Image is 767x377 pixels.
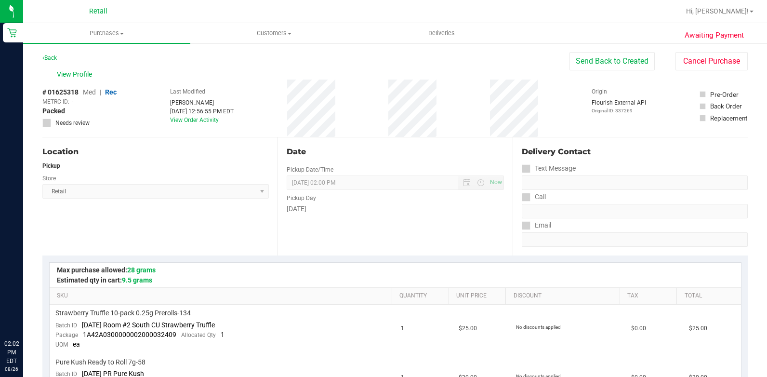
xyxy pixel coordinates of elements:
span: 1 [221,331,225,338]
p: Original ID: 337269 [592,107,646,114]
span: Purchases [23,29,190,38]
label: Email [522,218,551,232]
div: Delivery Contact [522,146,748,158]
label: Origin [592,87,607,96]
div: Location [42,146,269,158]
a: Tax [627,292,673,300]
span: | [100,88,101,96]
div: Replacement [710,113,747,123]
span: No discounts applied [516,324,561,330]
input: Format: (999) 999-9999 [522,204,748,218]
span: $25.00 [689,324,707,333]
span: ea [73,340,80,348]
input: Format: (999) 999-9999 [522,175,748,190]
span: Packed [42,106,65,116]
span: View Profile [57,69,95,80]
span: Med [83,88,96,96]
div: Date [287,146,504,158]
button: Cancel Purchase [675,52,748,70]
span: Max purchase allowed: [57,266,156,274]
a: View Order Activity [170,117,219,123]
iframe: Resource center [10,300,39,329]
span: Estimated qty in cart: [57,276,152,284]
div: [DATE] [287,204,504,214]
span: 1 [401,324,404,333]
label: Store [42,174,56,183]
span: Batch ID [55,322,77,329]
div: Pre-Order [710,90,739,99]
span: Package [55,332,78,338]
span: [DATE] Room #2 South CU Strawberry Truffle [82,321,215,329]
p: 08/26 [4,365,19,373]
span: Awaiting Payment [685,30,744,41]
span: 9.5 grams [122,276,152,284]
label: Pickup Day [287,194,316,202]
a: Purchases [23,23,190,43]
a: Back [42,54,57,61]
span: Needs review [55,119,90,127]
span: Allocated Qty [181,332,216,338]
a: Unit Price [456,292,502,300]
span: # 01625318 [42,87,79,97]
inline-svg: Retail [7,28,17,38]
span: - [72,97,73,106]
span: Deliveries [415,29,468,38]
div: [DATE] 12:56:55 PM EDT [170,107,234,116]
span: Pure Kush Ready to Roll 7g-58 [55,358,145,367]
span: Strawberry Truffle 10-pack 0.25g Prerolls-134 [55,309,191,318]
div: [PERSON_NAME] [170,98,234,107]
a: Discount [514,292,616,300]
span: Retail [89,7,107,15]
span: 1A42A0300000002000032409 [83,331,176,338]
span: Customers [191,29,357,38]
span: METRC ID: [42,97,69,106]
button: Send Back to Created [569,52,655,70]
div: Back Order [710,101,742,111]
a: Quantity [399,292,445,300]
span: Rec [105,88,117,96]
iframe: Resource center unread badge [28,298,40,310]
a: SKU [57,292,388,300]
span: 28 grams [127,266,156,274]
label: Pickup Date/Time [287,165,333,174]
div: Flourish External API [592,98,646,114]
span: $25.00 [459,324,477,333]
p: 02:02 PM EDT [4,339,19,365]
span: Hi, [PERSON_NAME]! [686,7,749,15]
span: UOM [55,341,68,348]
label: Text Message [522,162,576,175]
a: Total [685,292,730,300]
label: Call [522,190,546,204]
strong: Pickup [42,162,60,169]
a: Customers [190,23,357,43]
label: Last Modified [170,87,205,96]
span: $0.00 [631,324,646,333]
a: Deliveries [358,23,525,43]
